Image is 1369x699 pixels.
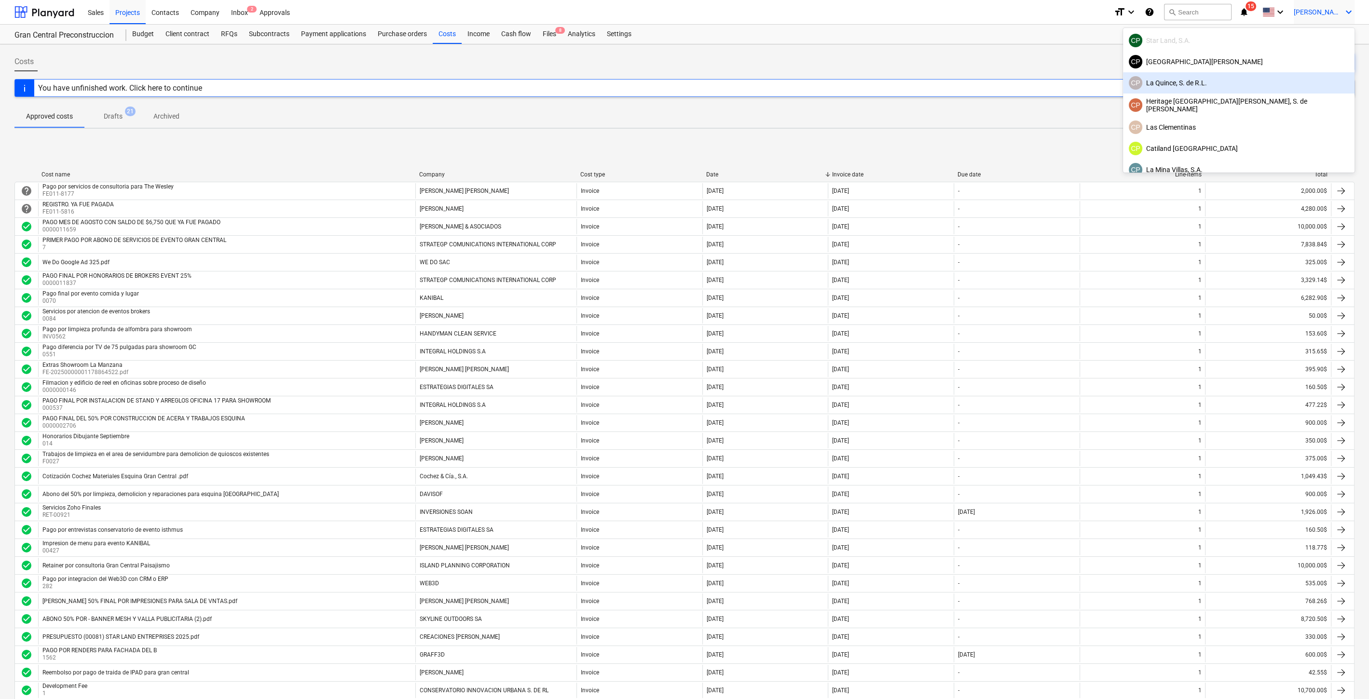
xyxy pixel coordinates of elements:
div: Claudia Perez [1129,163,1142,176]
div: Catiland [GEOGRAPHIC_DATA] [1129,142,1349,155]
iframe: Chat Widget [1321,653,1369,699]
div: Claudia Perez [1129,142,1142,155]
div: Heritage [GEOGRAPHIC_DATA][PERSON_NAME], S. de [PERSON_NAME] [1129,97,1349,113]
div: Claudia Perez [1129,121,1142,134]
span: CP [1131,145,1140,152]
div: Claudia Perez [1129,34,1142,47]
div: Claudia Perez [1129,55,1142,68]
span: CP [1131,58,1140,66]
div: La Mina Villas, S.A. [1129,163,1349,176]
div: Star Land, S.A. [1129,34,1349,47]
span: CP [1131,79,1140,87]
span: CP [1131,166,1140,174]
div: [GEOGRAPHIC_DATA][PERSON_NAME] [1129,55,1349,68]
div: La Quince, S. de R.L. [1129,76,1349,90]
span: CP [1131,37,1140,44]
span: CP [1131,101,1140,109]
div: Claudia Perez [1129,76,1142,90]
span: CP [1131,123,1140,131]
div: Claudia Perez [1129,98,1142,112]
div: Widget de chat [1321,653,1369,699]
div: Las Clementinas [1129,121,1349,134]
